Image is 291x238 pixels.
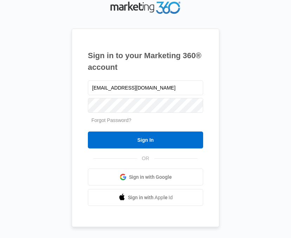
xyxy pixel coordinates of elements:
[88,189,203,206] a: Sign in with Apple Id
[137,155,154,162] span: OR
[88,80,203,95] input: Email
[88,50,203,73] h1: Sign in to your Marketing 360® account
[129,173,172,181] span: Sign in with Google
[128,194,173,201] span: Sign in with Apple Id
[91,117,131,123] a: Forgot Password?
[88,169,203,185] a: Sign in with Google
[88,132,203,148] input: Sign In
